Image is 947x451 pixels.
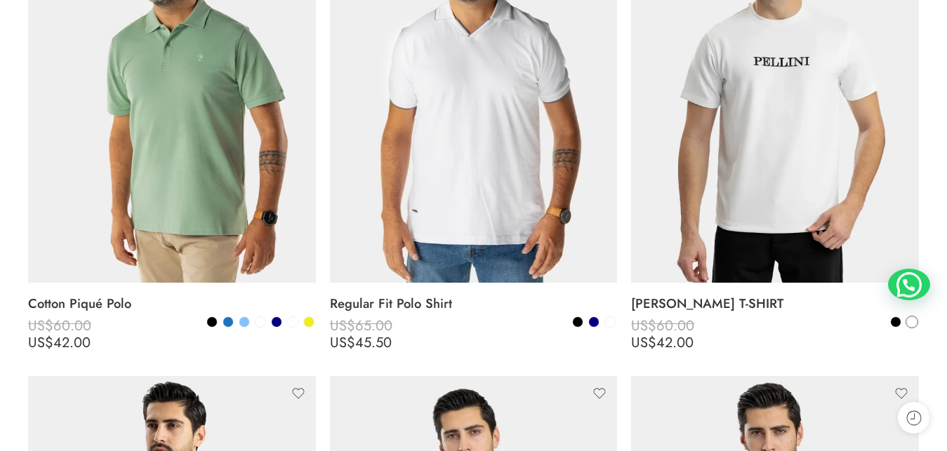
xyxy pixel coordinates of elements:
[303,316,315,328] a: Yellow
[588,316,600,328] a: Navy
[631,316,694,336] bdi: 60.00
[631,332,656,353] span: US$
[28,290,316,318] a: Cotton Piqué Polo
[330,316,355,336] span: US$
[889,316,902,328] a: Black
[222,316,234,328] a: Blue
[206,316,218,328] a: Black
[631,290,919,318] a: [PERSON_NAME] T-SHIRT
[330,316,392,336] bdi: 65.00
[906,316,918,328] a: White
[571,316,584,328] a: Black
[238,316,251,328] a: Light Blue
[330,332,392,353] bdi: 45.50
[631,316,656,336] span: US$
[330,332,355,353] span: US$
[254,316,267,328] a: Mint Green
[604,316,616,328] a: White
[28,332,53,353] span: US$
[330,290,618,318] a: Regular Fit Polo Shirt
[28,316,91,336] bdi: 60.00
[631,332,694,353] bdi: 42.00
[286,316,299,328] a: White
[28,332,91,353] bdi: 42.00
[270,316,283,328] a: Navy
[28,316,53,336] span: US$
